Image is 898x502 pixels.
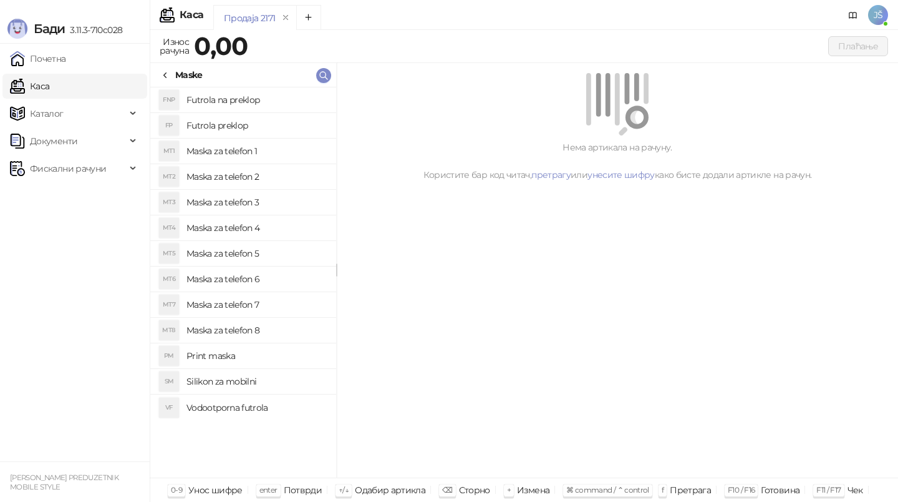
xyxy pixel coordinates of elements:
strong: 0,00 [194,31,248,61]
div: MT8 [159,320,179,340]
div: MT7 [159,295,179,315]
a: Документација [843,5,863,25]
h4: Maska za telefon 2 [186,167,326,187]
div: Сторно [459,482,490,498]
span: ⌫ [442,485,452,495]
span: Документи [30,129,77,154]
h4: Maska za telefon 3 [186,192,326,212]
span: 0-9 [171,485,182,495]
a: унесите шифру [587,169,655,180]
div: MT4 [159,218,179,238]
span: ⌘ command / ⌃ control [566,485,649,495]
span: Фискални рачуни [30,156,106,181]
h4: Futrola na preklop [186,90,326,110]
small: [PERSON_NAME] PREDUZETNIK MOBILE STYLE [10,473,118,491]
span: ↑/↓ [339,485,349,495]
a: претрагу [531,169,571,180]
div: MT3 [159,192,179,212]
span: F10 / F16 [728,485,755,495]
span: F11 / F17 [816,485,841,495]
div: SM [159,372,179,391]
h4: Silikon za mobilni [186,372,326,391]
div: FNP [159,90,179,110]
div: PM [159,346,179,366]
h4: Maska za telefon 7 [186,295,326,315]
div: Унос шифре [188,482,243,498]
div: MT1 [159,141,179,161]
h4: Maska za telefon 8 [186,320,326,340]
span: Бади [34,21,65,36]
span: JŠ [868,5,888,25]
span: + [507,485,511,495]
div: FP [159,116,179,135]
span: 3.11.3-710c028 [65,24,122,36]
div: VF [159,398,179,418]
button: remove [278,12,294,23]
div: Нема артикала на рачуну. Користите бар код читач, или како бисте додали артикле на рачун. [352,140,883,182]
span: enter [259,485,278,495]
div: Каса [180,10,203,20]
div: Продаја 2171 [224,11,275,25]
span: f [662,485,664,495]
h4: Print maska [186,346,326,366]
button: Add tab [296,5,321,30]
div: Maske [175,68,203,82]
div: Измена [517,482,549,498]
div: MT2 [159,167,179,187]
h4: Maska za telefon 1 [186,141,326,161]
a: Почетна [10,46,66,71]
div: Готовина [761,482,799,498]
span: Каталог [30,101,64,126]
div: Износ рачуна [157,34,191,59]
h4: Maska za telefon 4 [186,218,326,238]
div: Потврди [284,482,322,498]
div: Претрага [670,482,711,498]
div: MT5 [159,244,179,263]
a: Каса [10,74,49,99]
h4: Futrola preklop [186,116,326,135]
div: grid [150,87,336,478]
img: Logo [7,19,27,39]
div: MT6 [159,269,179,289]
button: Плаћање [828,36,888,56]
h4: Vodootporna futrola [186,398,326,418]
div: Одабир артикла [355,482,425,498]
div: Чек [847,482,863,498]
h4: Maska za telefon 5 [186,244,326,263]
h4: Maska za telefon 6 [186,269,326,289]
